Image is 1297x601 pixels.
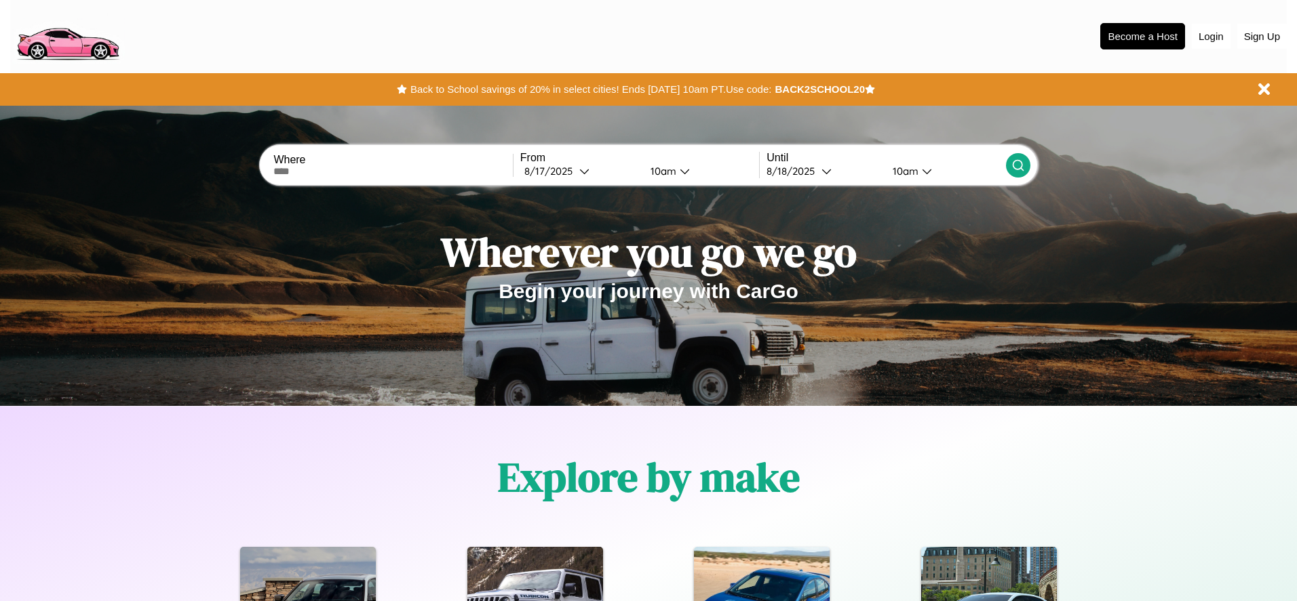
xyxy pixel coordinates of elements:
label: Until [767,152,1005,164]
button: 8/17/2025 [520,164,640,178]
button: Sign Up [1237,24,1287,49]
button: Login [1192,24,1231,49]
label: From [520,152,759,164]
h1: Explore by make [498,449,800,505]
button: 10am [882,164,1005,178]
div: 10am [886,165,922,178]
b: BACK2SCHOOL20 [775,83,865,95]
img: logo [10,7,125,64]
button: Back to School savings of 20% in select cities! Ends [DATE] 10am PT.Use code: [407,80,775,99]
div: 8 / 18 / 2025 [767,165,821,178]
div: 10am [644,165,680,178]
div: 8 / 17 / 2025 [524,165,579,178]
button: 10am [640,164,759,178]
button: Become a Host [1100,23,1185,49]
label: Where [273,154,512,166]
